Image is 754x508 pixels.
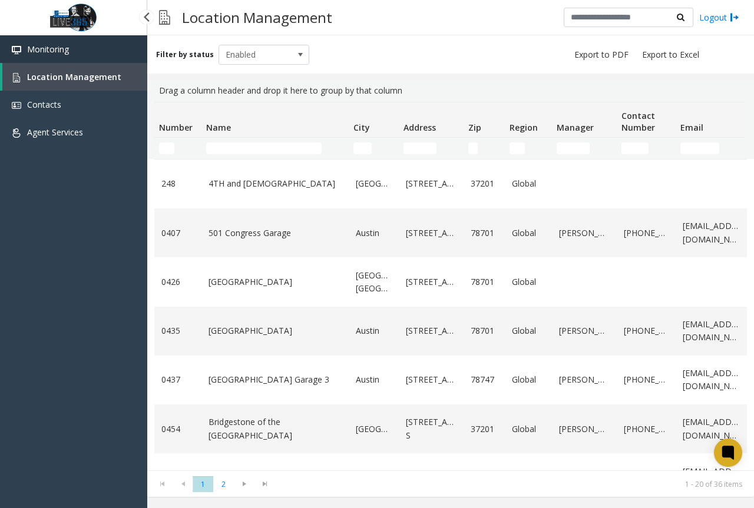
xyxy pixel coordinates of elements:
a: Global [512,324,545,337]
a: [PERSON_NAME] [559,324,610,337]
a: Location Management [2,63,147,91]
span: Location Management [27,71,121,82]
a: [STREET_ADDRESS] [406,373,457,386]
kendo-pager-info: 1 - 20 of 36 items [282,479,742,489]
a: [GEOGRAPHIC_DATA] [209,324,342,337]
td: Zip Filter [464,138,505,159]
td: Manager Filter [552,138,617,159]
a: [GEOGRAPHIC_DATA] [356,423,392,436]
a: [GEOGRAPHIC_DATA] [209,275,342,288]
a: 0426 [161,275,194,288]
input: Region Filter [510,142,525,154]
h3: Location Management [176,3,338,32]
a: 37201 [471,423,498,436]
td: Region Filter [505,138,552,159]
span: Go to the last page [257,479,273,489]
label: Filter by status [156,49,214,60]
a: 501 Congress Garage [209,227,342,240]
a: [PERSON_NAME] [559,227,610,240]
input: Contact Number Filter [621,142,649,154]
a: 78747 [471,373,498,386]
a: [GEOGRAPHIC_DATA] Garage 3 [209,373,342,386]
span: Zip [468,122,481,133]
a: Global [512,227,545,240]
a: Global [512,275,545,288]
a: 78701 [471,227,498,240]
td: Name Filter [201,138,349,159]
img: 'icon' [12,101,21,110]
button: Export to PDF [570,47,633,63]
a: 0407 [161,227,194,240]
a: Global [512,177,545,190]
a: [STREET_ADDRESS] S [406,416,457,442]
span: Export to PDF [574,49,629,61]
a: 248 [161,177,194,190]
a: [PHONE_NUMBER] [624,423,669,436]
span: Contact Number [621,110,655,133]
input: Number Filter [159,142,174,154]
img: 'icon' [12,73,21,82]
td: Email Filter [676,138,746,159]
span: Go to the last page [254,476,275,492]
span: Number [159,122,193,133]
td: Number Filter [154,138,201,159]
a: 78701 [471,275,498,288]
span: Export to Excel [642,49,699,61]
a: Bridgestone of the [GEOGRAPHIC_DATA] [209,416,342,442]
td: Address Filter [399,138,464,159]
td: City Filter [349,138,399,159]
a: 37201 [471,177,498,190]
input: Address Filter [404,142,436,154]
a: 0454 [161,423,194,436]
a: [PERSON_NAME] [559,423,610,436]
a: Logout [699,11,739,24]
span: Name [206,122,231,133]
a: [STREET_ADDRESS] [406,177,457,190]
img: 'icon' [12,45,21,55]
a: [EMAIL_ADDRESS][DOMAIN_NAME] [683,318,739,344]
a: 0435 [161,324,194,337]
a: [PHONE_NUMBER] [624,324,669,337]
span: City [353,122,370,133]
a: [EMAIL_ADDRESS][DOMAIN_NAME] [683,220,739,246]
a: Austin [356,324,392,337]
a: [EMAIL_ADDRESS][DOMAIN_NAME] [683,367,739,393]
img: 'icon' [12,128,21,138]
span: Enabled [219,45,291,64]
span: Page 1 [193,476,213,492]
span: Region [510,122,538,133]
span: Monitoring [27,44,69,55]
a: [EMAIL_ADDRESS][DOMAIN_NAME] [683,416,739,442]
input: City Filter [353,142,372,154]
a: Global [512,423,545,436]
span: Agent Services [27,127,83,138]
a: 0437 [161,373,194,386]
a: [PHONE_NUMBER] [624,373,669,386]
div: Data table [147,102,754,470]
input: Name Filter [206,142,322,154]
span: Go to the next page [236,479,252,489]
a: [GEOGRAPHIC_DATA],[GEOGRAPHIC_DATA] [356,269,392,295]
span: Email [680,122,703,133]
span: Manager [557,122,594,133]
img: logout [730,11,739,24]
button: Export to Excel [637,47,704,63]
a: [STREET_ADDRESS] [406,227,457,240]
img: pageIcon [159,3,170,32]
input: Zip Filter [468,142,478,154]
a: [STREET_ADDRESS] [406,275,457,288]
a: 4TH and [DEMOGRAPHIC_DATA] [209,177,342,190]
input: Manager Filter [557,142,590,154]
td: Contact Number Filter [617,138,676,159]
a: Austin [356,227,392,240]
a: [PHONE_NUMBER] [624,227,669,240]
a: [GEOGRAPHIC_DATA] [356,177,392,190]
a: Austin [356,373,392,386]
a: [PERSON_NAME] [559,373,610,386]
a: Global [512,373,545,386]
a: 78701 [471,324,498,337]
span: Address [404,122,436,133]
span: Go to the next page [234,476,254,492]
span: Page 2 [213,476,234,492]
a: [EMAIL_ADDRESS][DOMAIN_NAME] [683,465,739,492]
